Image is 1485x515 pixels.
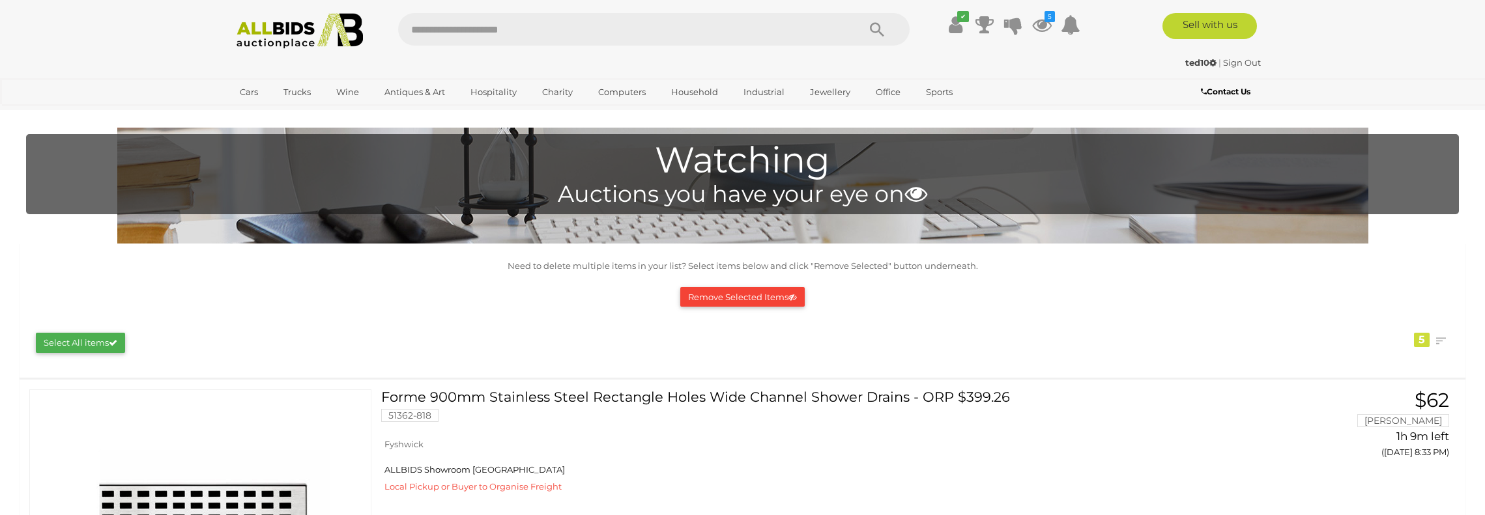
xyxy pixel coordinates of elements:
[1185,57,1218,68] a: ted10
[1218,57,1221,68] span: |
[1415,388,1449,412] span: $62
[1162,13,1257,39] a: Sell with us
[680,287,805,307] button: Remove Selected Items
[376,81,454,103] a: Antiques & Art
[1223,57,1261,68] a: Sign Out
[1045,11,1055,22] i: 5
[33,141,1452,180] h1: Watching
[33,182,1452,207] h4: Auctions you have your eye on
[534,81,581,103] a: Charity
[1201,87,1250,96] b: Contact Us
[867,81,909,103] a: Office
[462,81,525,103] a: Hospitality
[1032,13,1052,36] a: 5
[231,81,267,103] a: Cars
[328,81,368,103] a: Wine
[1234,389,1452,465] a: $62 [PERSON_NAME] 1h 9m left ([DATE] 8:33 PM)
[957,11,969,22] i: ✔
[275,81,319,103] a: Trucks
[801,81,859,103] a: Jewellery
[946,13,966,36] a: ✔
[663,81,727,103] a: Household
[844,13,910,46] button: Search
[1185,57,1217,68] strong: ted10
[36,333,125,353] button: Select All items
[229,13,371,49] img: Allbids.com.au
[735,81,793,103] a: Industrial
[917,81,961,103] a: Sports
[1414,333,1430,347] div: 5
[391,389,1215,432] a: Forme 900mm Stainless Steel Rectangle Holes Wide Channel Shower Drains - ORP $399.26 51362-818
[26,258,1459,273] p: Need to delete multiple items in your list? Select items below and click "Remove Selected" button...
[231,103,341,124] a: [GEOGRAPHIC_DATA]
[590,81,654,103] a: Computers
[1201,85,1254,99] a: Contact Us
